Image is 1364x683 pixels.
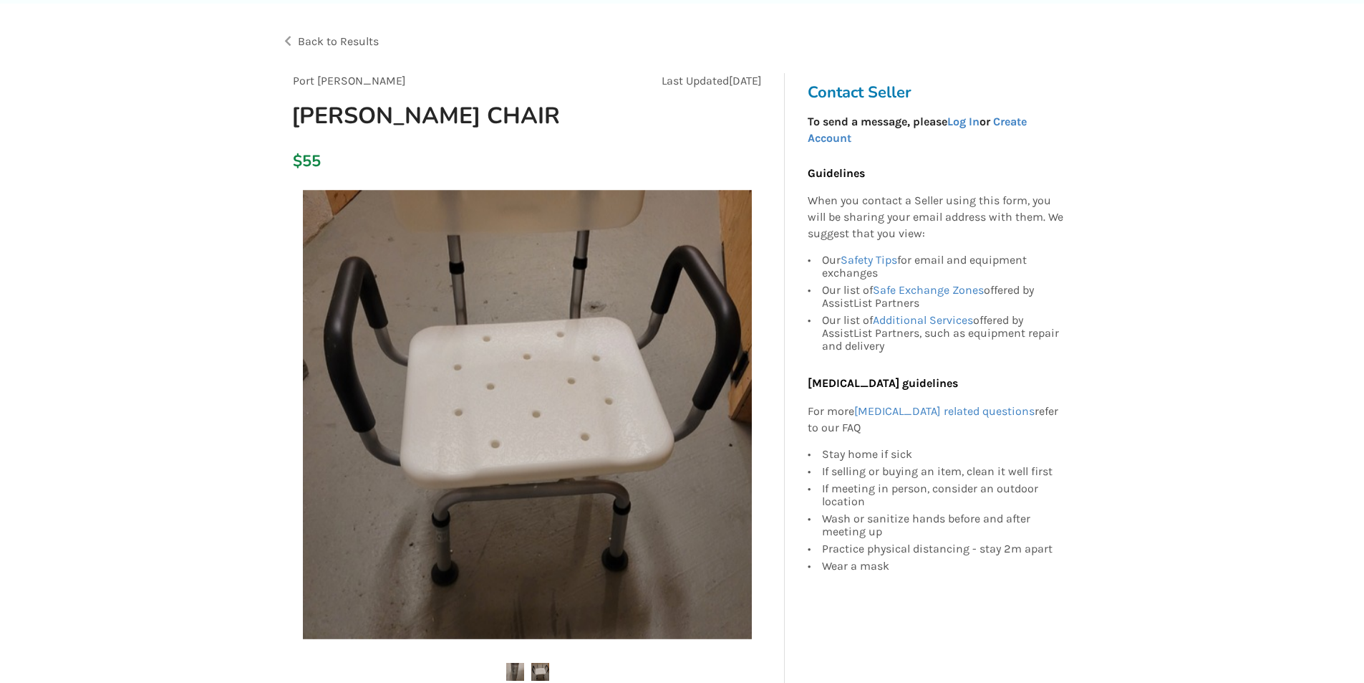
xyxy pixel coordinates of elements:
a: Additional Services [873,313,973,327]
a: Log In [947,115,980,128]
div: Wash or sanitize hands before and after meeting up [822,510,1064,540]
div: If meeting in person, consider an outdoor location [822,480,1064,510]
p: When you contact a Seller using this form, you will be sharing your email address with them. We s... [808,193,1064,242]
div: Our list of offered by AssistList Partners [822,282,1064,312]
div: If selling or buying an item, clean it well first [822,463,1064,480]
div: Practice physical distancing - stay 2m apart [822,540,1064,558]
h3: Contact Seller [808,82,1071,102]
b: [MEDICAL_DATA] guidelines [808,376,958,390]
div: $55 [293,151,301,171]
span: [DATE] [729,74,762,87]
h1: [PERSON_NAME] CHAIR [280,101,619,130]
a: Create Account [808,115,1027,145]
img: swival shawer chair-shower chair-bathroom safety-port moody-assistlist-listing [531,663,549,681]
b: Guidelines [808,166,865,180]
img: swival shawer chair-shower chair-bathroom safety-port moody-assistlist-listing [506,663,524,681]
span: Last Updated [662,74,729,87]
a: [MEDICAL_DATA] related questions [854,404,1035,418]
span: Back to Results [298,34,379,48]
img: swival shawer chair-shower chair-bathroom safety-port moody-assistlist-listing [303,190,752,639]
a: Safe Exchange Zones [873,283,984,297]
span: Port [PERSON_NAME] [293,74,406,87]
p: For more refer to our FAQ [808,403,1064,436]
div: Our list of offered by AssistList Partners, such as equipment repair and delivery [822,312,1064,353]
div: Our for email and equipment exchanges [822,254,1064,282]
strong: To send a message, please or [808,115,1027,145]
div: Wear a mask [822,558,1064,573]
div: Stay home if sick [822,448,1064,463]
a: Safety Tips [841,253,897,267]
